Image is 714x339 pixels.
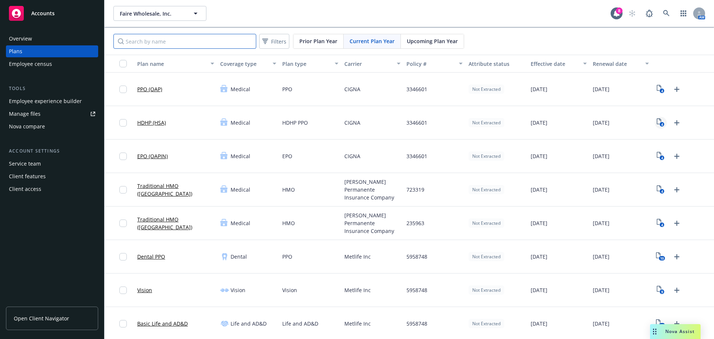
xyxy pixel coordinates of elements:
a: Employee experience builder [6,95,98,107]
button: Attribute status [466,55,528,73]
span: Upcoming Plan Year [407,37,458,45]
button: Coverage type [217,55,279,73]
button: Nova Assist [650,324,701,339]
span: PPO [282,253,292,260]
div: Client features [9,170,46,182]
div: Not Extracted [469,319,504,328]
a: Search [659,6,674,21]
span: Filters [261,36,288,47]
a: Upload Plan Documents [671,184,683,196]
a: Upload Plan Documents [671,217,683,229]
button: Carrier [341,55,403,73]
a: Upload Plan Documents [671,83,683,95]
button: Plan name [134,55,217,73]
div: Plans [9,45,22,57]
input: Toggle Row Selected [119,153,127,160]
span: Current Plan Year [350,37,395,45]
text: 4 [661,189,663,194]
span: [DATE] [593,286,610,294]
input: Toggle Row Selected [119,186,127,194]
div: Not Extracted [469,218,504,228]
a: View Plan Documents [655,117,667,129]
button: Effective date [528,55,590,73]
span: Medical [231,85,250,93]
span: Prior Plan Year [299,37,337,45]
div: Tools [6,85,98,92]
span: Medical [231,219,250,227]
text: 13 [660,323,664,328]
input: Select all [119,60,127,67]
a: Service team [6,158,98,170]
div: Not Extracted [469,84,504,94]
input: Toggle Row Selected [119,220,127,227]
a: Start snowing [625,6,640,21]
div: Nova compare [9,121,45,132]
span: Metlife Inc [344,253,371,260]
span: [DATE] [531,119,547,127]
span: Open Client Navigator [14,314,69,322]
div: 8 [616,7,623,14]
div: Plan name [137,60,206,68]
span: [DATE] [593,119,610,127]
span: [DATE] [593,219,610,227]
a: View Plan Documents [655,251,667,263]
span: 235963 [406,219,424,227]
a: Client features [6,170,98,182]
span: Metlife Inc [344,320,371,327]
a: EPO (OAPIN) [137,152,168,160]
div: Carrier [344,60,392,68]
div: Renewal date [593,60,641,68]
span: Nova Assist [665,328,695,335]
span: Dental [231,253,247,260]
a: View Plan Documents [655,184,667,196]
input: Search by name [113,34,256,49]
div: Employee census [9,58,52,70]
span: 723319 [406,186,424,194]
span: Medical [231,152,250,160]
span: 3346601 [406,152,427,160]
div: Policy # [406,60,454,68]
a: View Plan Documents [655,83,667,95]
span: [DATE] [593,85,610,93]
span: [DATE] [531,186,547,194]
span: HMO [282,219,295,227]
div: Plan type [282,60,330,68]
span: CIGNA [344,85,360,93]
span: Life and AD&D [231,320,267,327]
div: Drag to move [650,324,659,339]
a: Employee census [6,58,98,70]
span: 5958748 [406,253,427,260]
span: Filters [271,38,286,45]
span: HDHP PPO [282,119,308,127]
div: Not Extracted [469,285,504,295]
input: Toggle Row Selected [119,320,127,327]
a: Nova compare [6,121,98,132]
span: Medical [231,119,250,127]
span: [DATE] [531,219,547,227]
span: PPO [282,85,292,93]
span: [DATE] [531,253,547,260]
a: HDHP (HSA) [137,119,166,127]
a: Traditional HMO ([GEOGRAPHIC_DATA]) [137,215,214,231]
div: Client access [9,183,41,195]
span: [DATE] [593,253,610,260]
div: Attribute status [469,60,525,68]
a: Plans [6,45,98,57]
a: Upload Plan Documents [671,284,683,296]
a: Accounts [6,3,98,24]
span: [PERSON_NAME] Permanente Insurance Company [344,211,401,235]
span: [PERSON_NAME] Permanente Insurance Company [344,178,401,201]
span: [DATE] [531,286,547,294]
a: View Plan Documents [655,217,667,229]
span: 5958748 [406,320,427,327]
text: 9 [661,290,663,294]
a: Upload Plan Documents [671,318,683,330]
a: View Plan Documents [655,318,667,330]
span: HMO [282,186,295,194]
a: Switch app [676,6,691,21]
div: Not Extracted [469,185,504,194]
span: Medical [231,186,250,194]
div: Not Extracted [469,252,504,261]
span: Faire Wholesale, Inc. [120,10,184,17]
a: View Plan Documents [655,284,667,296]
